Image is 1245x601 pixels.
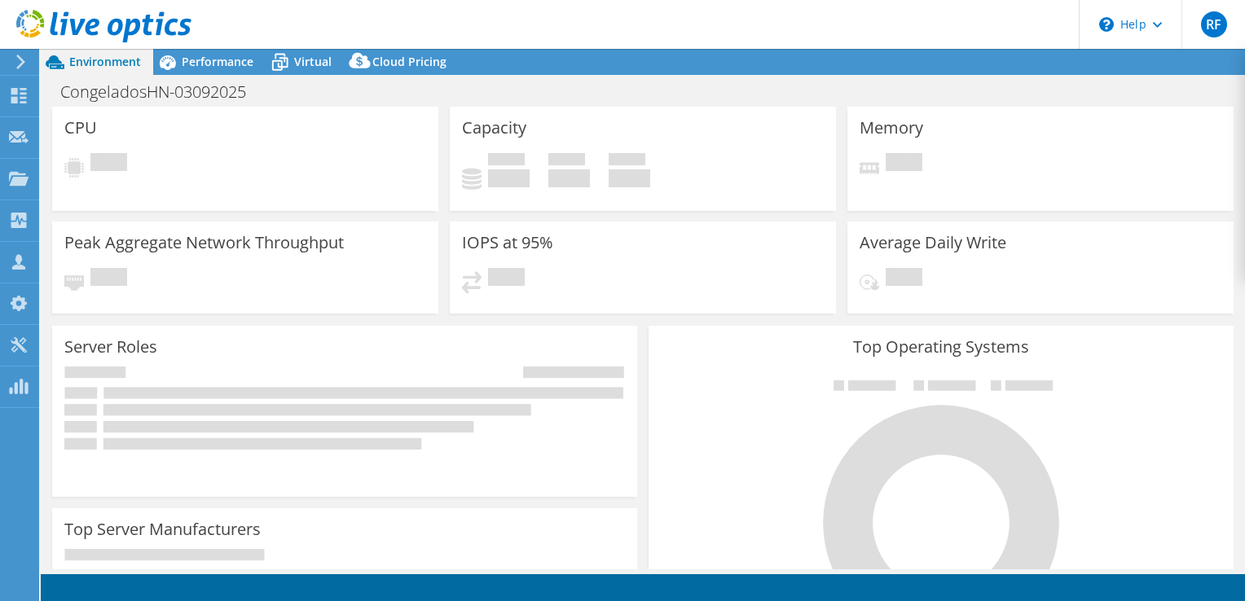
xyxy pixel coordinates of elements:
span: Cloud Pricing [372,54,447,69]
h3: Peak Aggregate Network Throughput [64,234,344,252]
h4: 0 GiB [488,169,530,187]
h3: Server Roles [64,338,157,356]
span: Pending [886,268,922,290]
svg: \n [1099,17,1114,32]
span: Pending [886,153,922,175]
h4: 0 GiB [609,169,650,187]
span: Pending [90,268,127,290]
span: RF [1201,11,1227,37]
h3: Top Operating Systems [661,338,1221,356]
span: Pending [90,153,127,175]
h1: CongeladosHN-03092025 [53,83,271,101]
h4: 0 GiB [548,169,590,187]
h3: Top Server Manufacturers [64,520,261,538]
span: Virtual [294,54,332,69]
span: Total [609,153,645,169]
span: Pending [488,268,525,290]
h3: CPU [64,119,97,137]
h3: Memory [860,119,923,137]
h3: Average Daily Write [860,234,1006,252]
span: Free [548,153,585,169]
span: Environment [69,54,141,69]
span: Performance [182,54,253,69]
h3: IOPS at 95% [462,234,553,252]
span: Used [488,153,525,169]
h3: Capacity [462,119,526,137]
